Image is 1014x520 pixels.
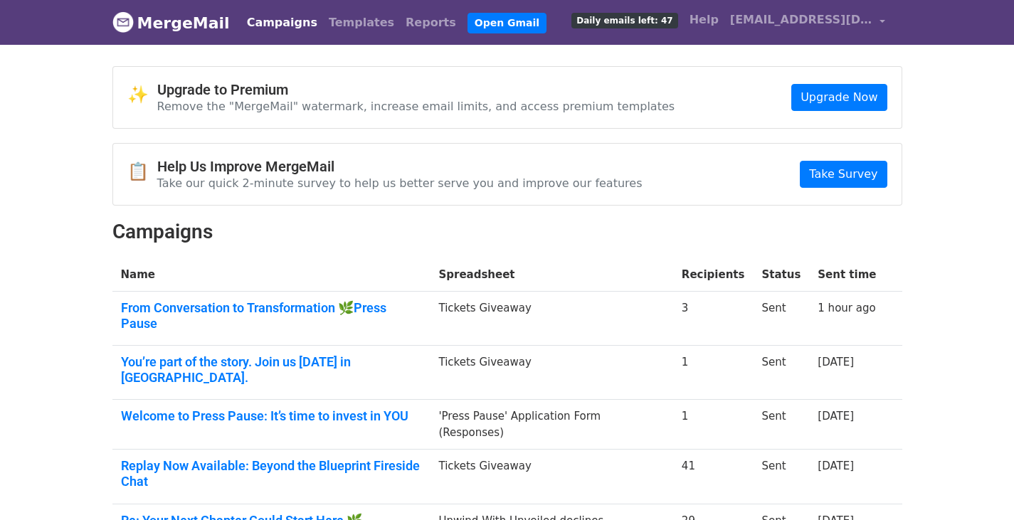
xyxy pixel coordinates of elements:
[430,450,672,504] td: Tickets Giveaway
[800,161,887,188] a: Take Survey
[127,85,157,105] span: ✨
[809,258,884,292] th: Sent time
[112,258,431,292] th: Name
[791,84,887,111] a: Upgrade Now
[430,258,672,292] th: Spreadsheet
[753,258,809,292] th: Status
[112,11,134,33] img: MergeMail logo
[112,220,902,244] h2: Campaigns
[241,9,323,37] a: Campaigns
[157,158,643,175] h4: Help Us Improve MergeMail
[684,6,724,34] a: Help
[818,410,854,423] a: [DATE]
[121,300,422,331] a: From Conversation to Transformation 🌿Press Pause
[157,176,643,191] p: Take our quick 2-minute survey to help us better serve you and improve our features
[323,9,400,37] a: Templates
[673,258,754,292] th: Recipients
[400,9,462,37] a: Reports
[468,13,546,33] a: Open Gmail
[673,346,754,400] td: 1
[566,6,683,34] a: Daily emails left: 47
[753,450,809,504] td: Sent
[673,450,754,504] td: 41
[430,292,672,346] td: Tickets Giveaway
[121,458,422,489] a: Replay Now Available: Beyond the Blueprint Fireside Chat
[112,8,230,38] a: MergeMail
[730,11,872,28] span: [EMAIL_ADDRESS][DOMAIN_NAME]
[121,354,422,385] a: You’re part of the story. Join us [DATE] in [GEOGRAPHIC_DATA].
[724,6,891,39] a: [EMAIL_ADDRESS][DOMAIN_NAME]
[121,408,422,424] a: Welcome to Press Pause: It’s time to invest in YOU
[430,346,672,400] td: Tickets Giveaway
[753,400,809,450] td: Sent
[753,292,809,346] td: Sent
[818,460,854,472] a: [DATE]
[818,356,854,368] a: [DATE]
[673,292,754,346] td: 3
[673,400,754,450] td: 1
[127,161,157,182] span: 📋
[430,400,672,450] td: 'Press Pause' Application Form (Responses)
[157,99,675,114] p: Remove the "MergeMail" watermark, increase email limits, and access premium templates
[571,13,677,28] span: Daily emails left: 47
[818,302,875,314] a: 1 hour ago
[753,346,809,400] td: Sent
[157,81,675,98] h4: Upgrade to Premium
